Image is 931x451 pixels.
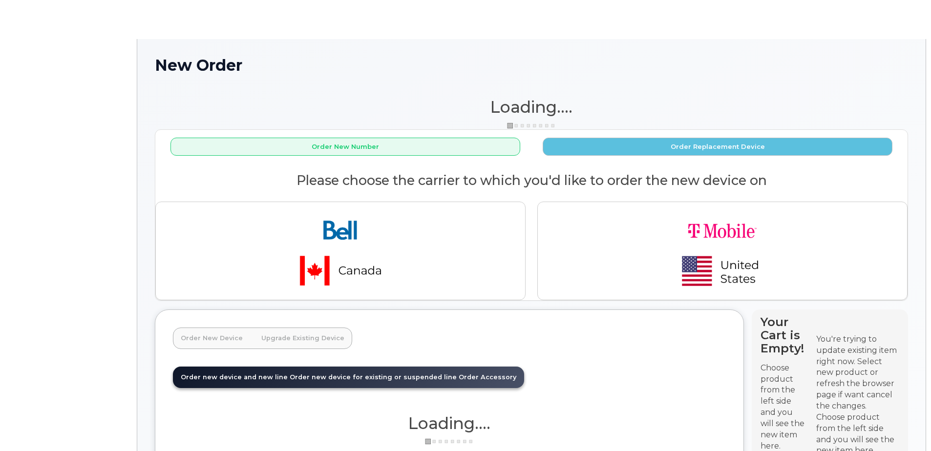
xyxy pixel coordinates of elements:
button: Order New Number [170,138,520,156]
a: Order New Device [173,328,251,349]
h2: Please choose the carrier to which you'd like to order the new device on [155,173,908,188]
button: Order Replacement Device [543,138,892,156]
span: Order Accessory [459,373,516,381]
span: Order new device and new line [181,373,288,381]
img: bell-18aeeabaf521bd2b78f928a02ee3b89e57356879d39bd386a17a7cccf8069aed.png [272,210,409,292]
h1: Loading.... [155,98,908,116]
img: ajax-loader-3a6953c30dc77f0bf724df975f13086db4f4c1262e45940f03d1251963f1bf2e.gif [507,122,556,129]
a: Upgrade Existing Device [254,328,352,349]
img: t-mobile-78392d334a420d5b7f0e63d4fa81f6287a21d394dc80d677554bb55bbab1186f.png [654,210,791,292]
h1: New Order [155,57,908,74]
span: Order new device for existing or suspended line [290,373,457,381]
div: You're trying to update existing item right now. Select new product or refresh the browser page i... [816,334,899,412]
h1: Loading.... [173,414,726,432]
img: ajax-loader-3a6953c30dc77f0bf724df975f13086db4f4c1262e45940f03d1251963f1bf2e.gif [425,438,474,445]
h4: Your Cart is Empty! [761,315,807,355]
